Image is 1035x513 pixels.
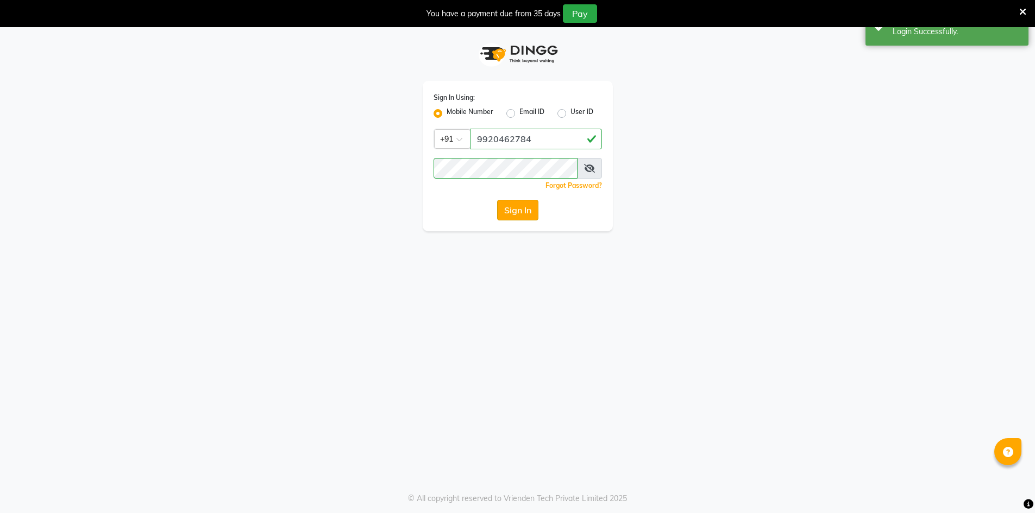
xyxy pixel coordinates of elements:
[426,8,561,20] div: You have a payment due from 35 days
[434,158,578,179] input: Username
[519,107,544,120] label: Email ID
[893,26,1020,37] div: Login Successfully.
[545,181,602,189] a: Forgot Password?
[497,200,538,220] button: Sign In
[434,93,475,103] label: Sign In Using:
[563,4,597,23] button: Pay
[470,129,602,149] input: Username
[474,38,561,70] img: logo1.svg
[570,107,593,120] label: User ID
[447,107,493,120] label: Mobile Number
